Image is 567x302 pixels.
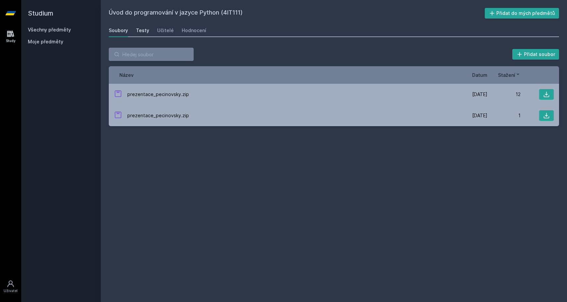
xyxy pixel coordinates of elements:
[4,288,18,293] div: Uživatel
[109,8,485,19] h2: Úvod do programování v jazyce Python (4IT111)
[485,8,559,19] button: Přidat do mých předmětů
[512,49,559,60] button: Přidat soubor
[182,27,206,34] div: Hodnocení
[6,38,16,43] div: Study
[487,112,521,119] div: 1
[114,111,122,121] div: ZIP
[472,112,487,119] span: [DATE]
[498,72,521,78] button: Stažení
[472,91,487,98] span: [DATE]
[109,27,128,34] div: Soubory
[472,72,487,78] button: Datum
[182,24,206,37] a: Hodnocení
[1,277,20,297] a: Uživatel
[498,72,515,78] span: Stažení
[1,26,20,47] a: Study
[136,24,149,37] a: Testy
[127,91,189,98] span: prezentace_pecinovsky.zip
[157,24,174,37] a: Učitelé
[136,27,149,34] div: Testy
[109,48,194,61] input: Hledej soubor
[114,90,122,99] div: ZIP
[109,24,128,37] a: Soubory
[157,27,174,34] div: Učitelé
[127,112,189,119] span: prezentace_pecinovsky.zip
[119,72,134,78] button: Název
[28,27,71,32] a: Všechny předměty
[487,91,521,98] div: 12
[28,38,63,45] span: Moje předměty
